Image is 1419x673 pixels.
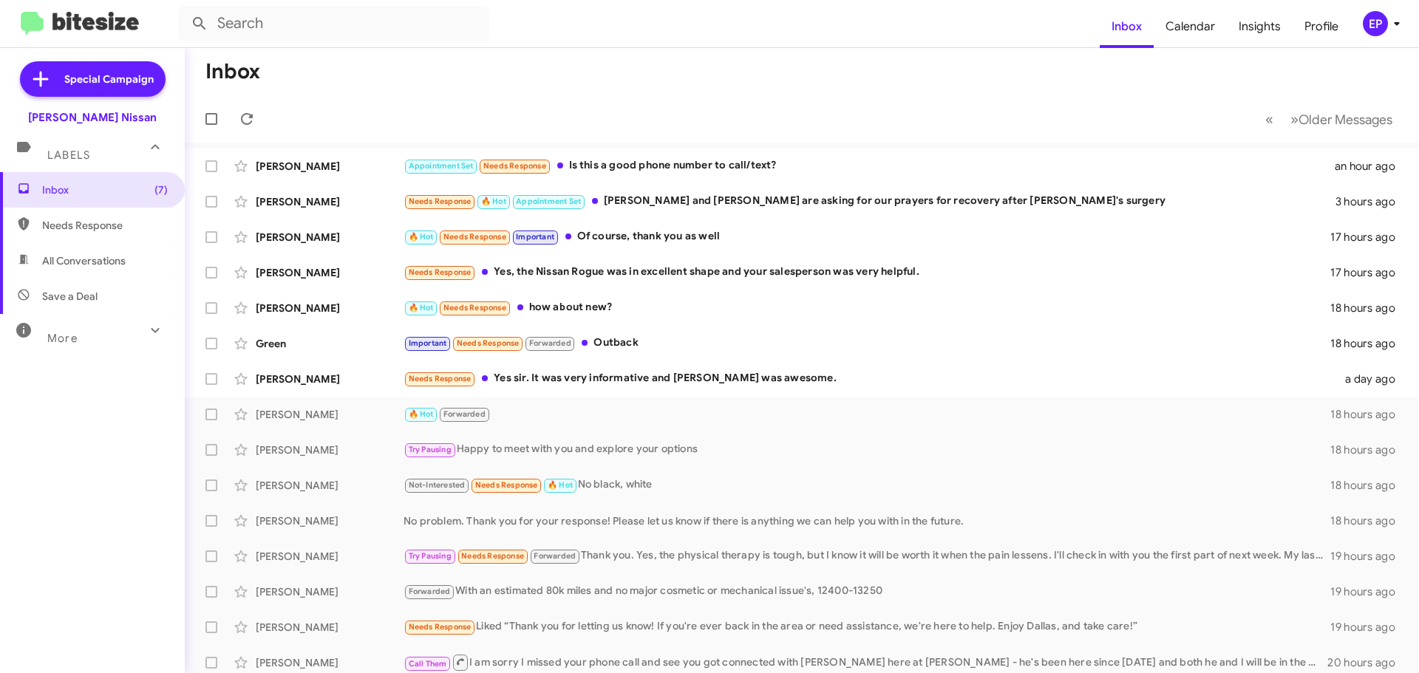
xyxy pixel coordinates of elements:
[404,228,1330,245] div: Of course, thank you as well
[47,332,78,345] span: More
[516,197,581,206] span: Appointment Set
[404,157,1335,174] div: Is this a good phone number to call/text?
[47,148,90,162] span: Labels
[179,6,489,41] input: Search
[409,374,472,383] span: Needs Response
[409,267,472,277] span: Needs Response
[256,443,404,457] div: [PERSON_NAME]
[404,476,1330,493] div: No black, white
[42,218,168,233] span: Needs Response
[1330,478,1407,493] div: 18 hours ago
[1330,407,1407,422] div: 18 hours ago
[1335,159,1407,174] div: an hour ago
[481,197,506,206] span: 🔥 Hot
[256,407,404,422] div: [PERSON_NAME]
[404,513,1330,528] div: No problem. Thank you for your response! Please let us know if there is anything we can help you ...
[1330,301,1407,315] div: 18 hours ago
[42,182,168,197] span: Inbox
[409,622,472,632] span: Needs Response
[1256,104,1282,134] button: Previous
[42,253,126,268] span: All Conversations
[1330,620,1407,635] div: 19 hours ago
[405,585,454,599] span: Forwarded
[548,480,573,490] span: 🔥 Hot
[1227,5,1293,48] a: Insights
[1290,110,1299,129] span: »
[475,480,538,490] span: Needs Response
[404,335,1330,352] div: Outback
[409,161,474,171] span: Appointment Set
[483,161,546,171] span: Needs Response
[1100,5,1154,48] a: Inbox
[20,61,166,97] a: Special Campaign
[1350,11,1403,36] button: EP
[1335,194,1407,209] div: 3 hours ago
[525,337,574,351] span: Forwarded
[256,620,404,635] div: [PERSON_NAME]
[1265,110,1273,129] span: «
[516,232,554,242] span: Important
[409,303,434,312] span: 🔥 Hot
[409,659,447,669] span: Call Them
[404,653,1327,672] div: I am sorry I missed your phone call and see you got connected with [PERSON_NAME] here at [PERSON_...
[256,194,404,209] div: [PERSON_NAME]
[409,197,472,206] span: Needs Response
[404,618,1330,635] div: Liked “Thank you for letting us know! If you're ever back in the area or need assistance, we're h...
[404,193,1335,210] div: [PERSON_NAME] and [PERSON_NAME] are asking for our prayers for recovery after [PERSON_NAME]'s sur...
[1293,5,1350,48] a: Profile
[443,232,506,242] span: Needs Response
[1299,112,1392,128] span: Older Messages
[256,584,404,599] div: [PERSON_NAME]
[1330,443,1407,457] div: 18 hours ago
[1327,655,1407,670] div: 20 hours ago
[64,72,154,86] span: Special Campaign
[256,301,404,315] div: [PERSON_NAME]
[531,550,579,564] span: Forwarded
[409,551,452,561] span: Try Pausing
[42,289,98,304] span: Save a Deal
[256,655,404,670] div: [PERSON_NAME]
[1336,372,1407,386] div: a day ago
[205,60,260,83] h1: Inbox
[404,441,1330,458] div: Happy to meet with you and explore your options
[1330,584,1407,599] div: 19 hours ago
[409,445,452,454] span: Try Pausing
[1330,336,1407,351] div: 18 hours ago
[404,299,1330,316] div: how about new?
[409,232,434,242] span: 🔥 Hot
[440,408,489,422] span: Forwarded
[443,303,506,312] span: Needs Response
[256,265,404,280] div: [PERSON_NAME]
[457,338,520,348] span: Needs Response
[256,372,404,386] div: [PERSON_NAME]
[256,513,404,528] div: [PERSON_NAME]
[28,110,157,125] div: [PERSON_NAME] Nissan
[154,182,168,197] span: (7)
[256,230,404,245] div: [PERSON_NAME]
[1257,104,1401,134] nav: Page navigation example
[409,480,466,490] span: Not-Interested
[404,583,1330,600] div: With an estimated 80k miles and no major cosmetic or mechanical issue's, 12400-13250
[1330,549,1407,564] div: 19 hours ago
[409,338,447,348] span: Important
[1330,513,1407,528] div: 18 hours ago
[404,264,1330,281] div: Yes, the Nissan Rogue was in excellent shape and your salesperson was very helpful.
[1363,11,1388,36] div: EP
[256,336,404,351] div: Green
[1154,5,1227,48] a: Calendar
[404,370,1336,387] div: Yes sir. It was very informative and [PERSON_NAME] was awesome.
[1330,230,1407,245] div: 17 hours ago
[256,549,404,564] div: [PERSON_NAME]
[404,547,1330,564] div: Thank you. Yes, the physical therapy is tough, but I know it will be worth it when the pain lesse...
[409,409,434,419] span: 🔥 Hot
[1282,104,1401,134] button: Next
[1330,265,1407,280] div: 17 hours ago
[461,551,524,561] span: Needs Response
[256,478,404,493] div: [PERSON_NAME]
[256,159,404,174] div: [PERSON_NAME]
